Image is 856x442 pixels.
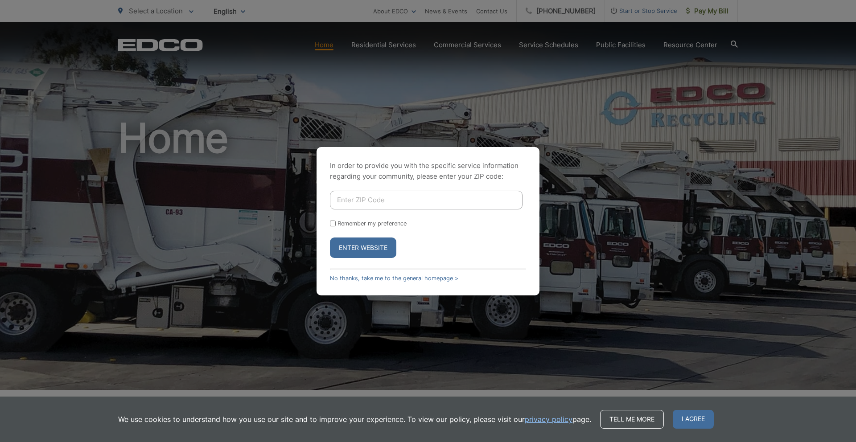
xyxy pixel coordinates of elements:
a: Tell me more [600,410,664,429]
label: Remember my preference [337,220,407,227]
button: Enter Website [330,237,396,258]
span: I agree [673,410,714,429]
p: We use cookies to understand how you use our site and to improve your experience. To view our pol... [118,414,591,425]
p: In order to provide you with the specific service information regarding your community, please en... [330,160,526,182]
input: Enter ZIP Code [330,191,523,209]
a: privacy policy [525,414,572,425]
a: No thanks, take me to the general homepage > [330,275,458,282]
